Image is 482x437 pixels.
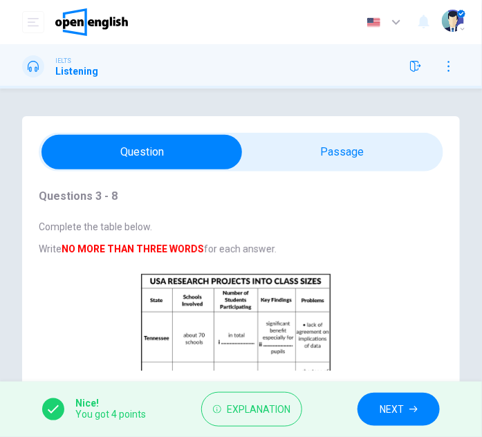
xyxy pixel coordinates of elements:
[39,221,432,254] span: Complete the table below. Write for each answer.
[358,393,440,427] button: NEXT
[55,8,128,36] img: OpenEnglish logo
[227,401,290,418] span: Explanation
[75,409,146,420] span: You got 4 points
[22,11,44,33] button: open mobile menu
[39,188,432,205] h4: Questions 3 - 8
[442,10,464,32] img: Profile picture
[380,401,404,418] span: NEXT
[201,392,302,427] button: Explanation
[55,56,71,66] span: IELTS
[365,17,382,28] img: en
[75,398,146,409] span: Nice!
[62,243,204,254] b: NO MORE THAN THREE WORDS
[55,66,98,77] h1: Listening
